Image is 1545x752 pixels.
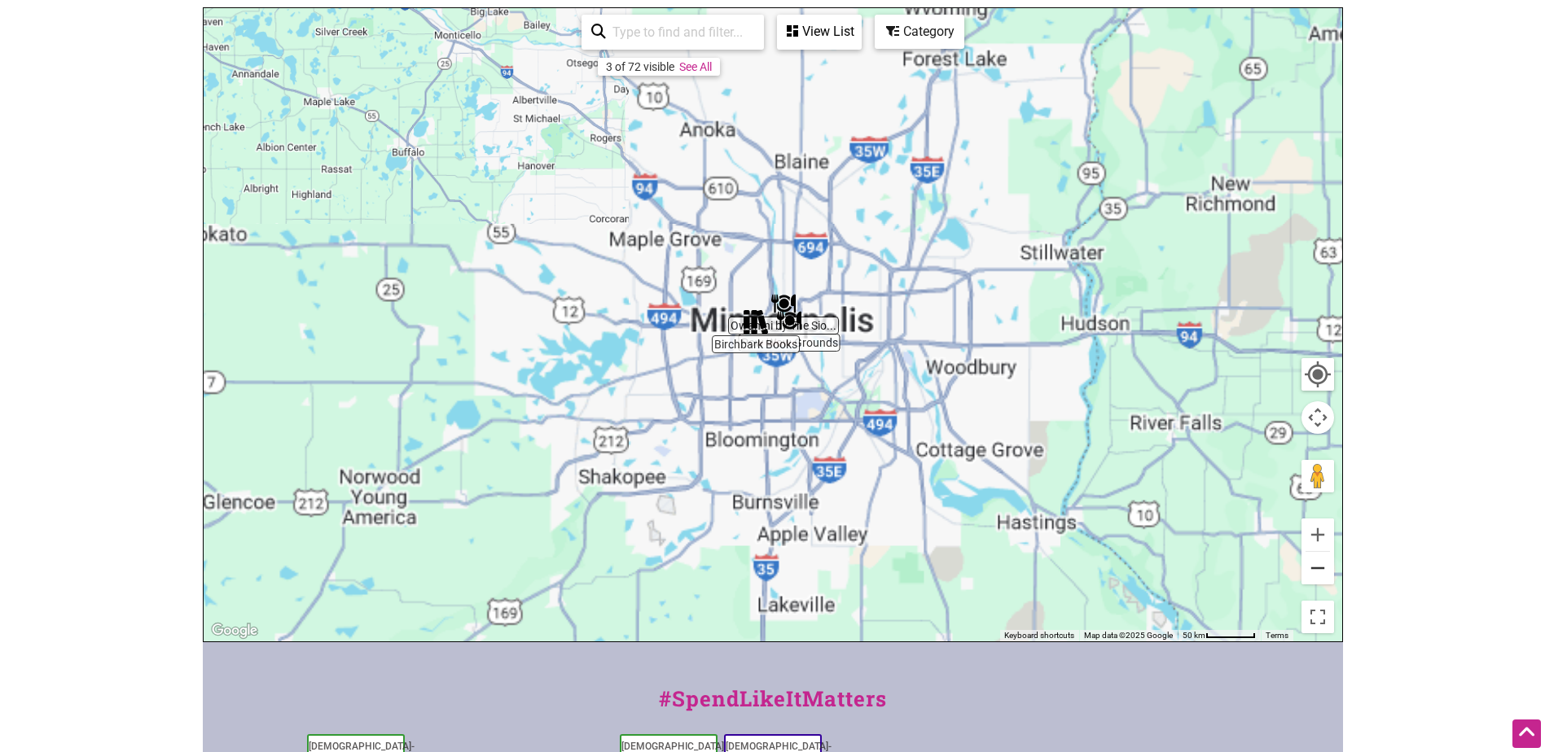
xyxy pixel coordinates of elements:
a: Terms (opens in new tab) [1266,631,1288,640]
div: Pow Wow Grounds [777,308,801,333]
button: Map camera controls [1301,401,1334,434]
div: Scroll Back to Top [1512,719,1541,748]
span: Map data ©2025 Google [1084,631,1173,640]
div: #SpendLikeItMatters [203,683,1343,731]
div: Category [876,16,963,47]
div: View List [779,16,860,47]
button: Map Scale: 50 km per 58 pixels [1178,630,1261,641]
button: Toggle fullscreen view [1301,600,1335,634]
a: Open this area in Google Maps (opens a new window) [208,620,261,641]
button: Zoom in [1301,518,1334,551]
button: Drag Pegman onto the map to open Street View [1301,460,1334,492]
div: Birchbark Books [744,310,768,334]
button: Keyboard shortcuts [1004,630,1074,641]
button: Zoom out [1301,552,1334,584]
a: See All [679,60,712,73]
div: Owamni by The Sioux Chef [771,291,796,316]
div: 3 of 72 visible [606,60,674,73]
img: Google [208,620,261,641]
div: Type to search and filter [582,15,764,50]
button: Your Location [1301,358,1334,391]
div: Filter by category [875,15,964,49]
span: 50 km [1183,631,1205,640]
div: See a list of the visible businesses [777,15,862,50]
input: Type to find and filter... [606,16,754,48]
